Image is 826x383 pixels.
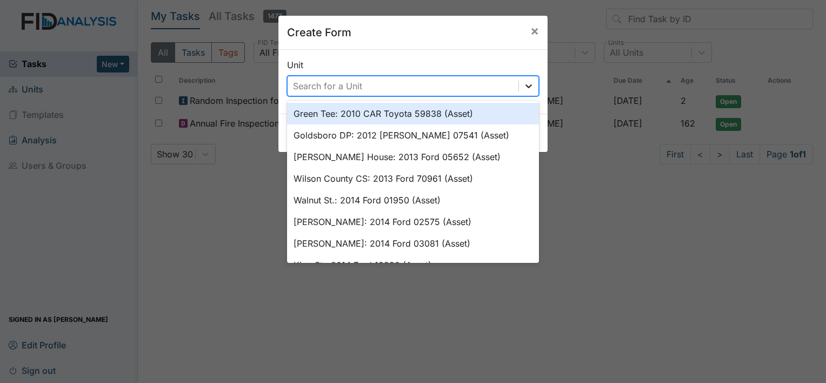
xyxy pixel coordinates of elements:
[287,103,539,124] div: Green Tee: 2010 CAR Toyota 59838 (Asset)
[287,168,539,189] div: Wilson County CS: 2013 Ford 70961 (Asset)
[522,16,548,46] button: Close
[287,58,303,71] label: Unit
[287,146,539,168] div: [PERSON_NAME] House: 2013 Ford 05652 (Asset)
[287,211,539,233] div: [PERSON_NAME]: 2014 Ford 02575 (Asset)
[287,254,539,276] div: King St.: 2014 Ford 13332 (Asset)
[530,23,539,38] span: ×
[287,233,539,254] div: [PERSON_NAME]: 2014 Ford 03081 (Asset)
[287,24,351,41] h5: Create Form
[287,189,539,211] div: Walnut St.: 2014 Ford 01950 (Asset)
[293,80,362,93] div: Search for a Unit
[287,124,539,146] div: Goldsboro DP: 2012 [PERSON_NAME] 07541 (Asset)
